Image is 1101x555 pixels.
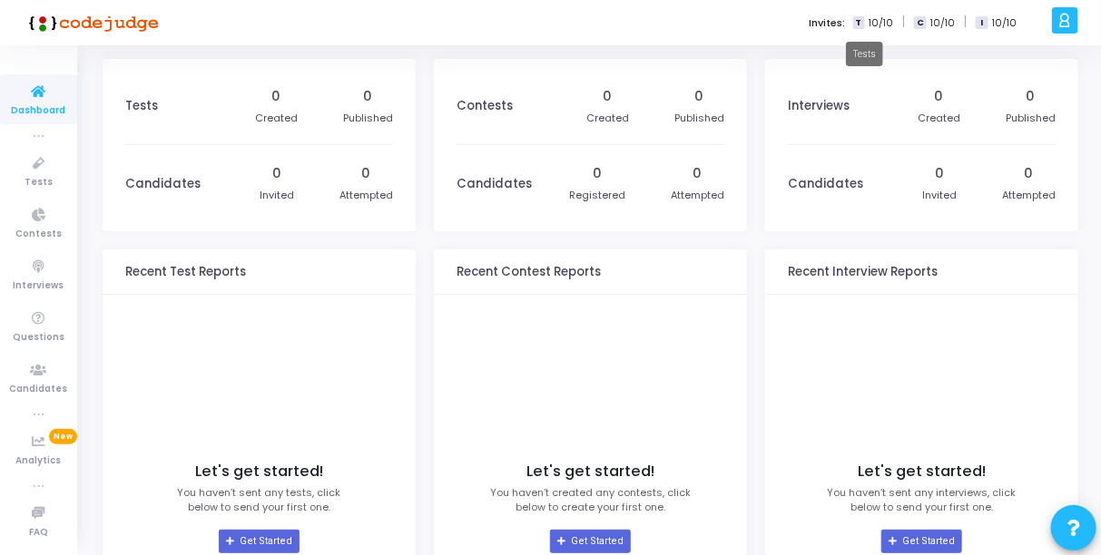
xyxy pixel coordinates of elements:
[858,462,986,481] h4: Let's get started!
[29,525,48,540] span: FAQ
[550,530,631,553] a: Get Started
[23,5,159,41] img: logo
[125,99,158,113] h3: Tests
[810,15,846,31] label: Invites:
[457,265,601,279] h3: Recent Contest Reports
[16,453,62,469] span: Analytics
[195,462,323,481] h4: Let's get started!
[869,15,893,31] span: 10/10
[976,16,988,30] span: I
[693,164,703,183] div: 0
[930,15,955,31] span: 10/10
[593,164,602,183] div: 0
[902,13,905,32] span: |
[881,530,962,553] a: Get Started
[272,164,281,183] div: 0
[219,530,300,553] a: Get Started
[125,177,201,191] h3: Candidates
[364,87,373,106] div: 0
[10,382,68,397] span: Candidates
[12,103,66,119] span: Dashboard
[362,164,371,183] div: 0
[914,16,926,30] span: C
[674,111,724,126] div: Published
[260,188,294,203] div: Invited
[1027,87,1036,106] div: 0
[339,188,393,203] div: Attempted
[255,111,298,126] div: Created
[604,87,613,106] div: 0
[788,265,938,279] h3: Recent Interview Reports
[49,429,77,444] span: New
[935,87,944,106] div: 0
[992,15,1017,31] span: 10/10
[828,485,1017,515] p: You haven’t sent any interviews, click below to send your first one.
[695,87,704,106] div: 0
[1006,111,1056,126] div: Published
[846,42,883,66] div: Tests
[14,278,64,294] span: Interviews
[457,177,532,191] h3: Candidates
[13,330,64,346] span: Questions
[918,111,960,126] div: Created
[15,227,62,242] span: Contests
[25,175,53,190] span: Tests
[1002,188,1056,203] div: Attempted
[853,16,865,30] span: T
[935,164,944,183] div: 0
[526,462,654,481] h4: Let's get started!
[178,485,341,515] p: You haven’t sent any tests, click below to send your first one.
[964,13,967,32] span: |
[1025,164,1034,183] div: 0
[788,99,850,113] h3: Interviews
[922,188,957,203] div: Invited
[671,188,724,203] div: Attempted
[125,265,246,279] h3: Recent Test Reports
[343,111,393,126] div: Published
[457,99,513,113] h3: Contests
[788,177,863,191] h3: Candidates
[586,111,629,126] div: Created
[272,87,281,106] div: 0
[569,188,625,203] div: Registered
[490,485,691,515] p: You haven’t created any contests, click below to create your first one.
